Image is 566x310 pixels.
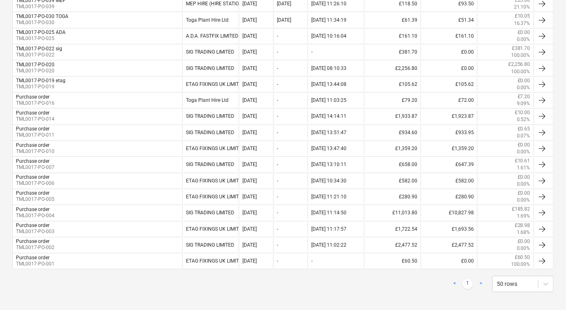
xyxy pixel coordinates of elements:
[364,206,421,220] div: £11,013.80
[242,49,257,55] div: [DATE]
[364,109,421,123] div: £1,933.87
[421,254,477,268] div: £0.00
[277,113,278,119] div: -
[277,65,278,71] div: -
[182,29,239,43] div: A.D.A. FASTFIX LIMITED
[16,238,50,244] div: Purchase order
[277,226,278,232] div: -
[517,148,530,155] p: 0.00%
[517,197,530,204] p: 0.00%
[16,158,50,164] div: Purchase order
[182,109,239,123] div: SIG TRADING LIMITED
[16,78,66,83] div: TML0017-PO-019 etag
[16,110,50,116] div: Purchase order
[242,178,257,184] div: [DATE]
[182,93,239,107] div: Toga Plant Hire Ltd
[514,20,530,27] p: 16.37%
[508,61,530,68] p: £2,256.80
[517,229,530,236] p: 1.68%
[182,126,239,139] div: SIG TRADING LIMITED
[277,1,291,7] div: [DATE]
[421,13,477,27] div: £51.34
[463,279,473,289] a: Page 1 is your current page
[277,130,278,135] div: -
[517,181,530,188] p: 0.00%
[311,97,346,103] div: [DATE] 11:03:25
[277,17,291,23] div: [DATE]
[242,258,257,264] div: [DATE]
[512,206,530,213] p: £185.82
[517,84,530,91] p: 0.00%
[518,93,530,100] p: £7.20
[311,210,346,216] div: [DATE] 11:14:50
[311,146,346,151] div: [DATE] 13:47:40
[182,77,239,91] div: ETAG FIXINGS UK LIMITED
[364,190,421,204] div: £280.90
[16,83,66,90] p: TML0017-PO-019
[364,61,421,75] div: £2,256.80
[16,116,54,123] p: TML0017-PO-014
[515,254,530,261] p: £60.50
[514,4,530,11] p: 21.10%
[517,164,530,171] p: 1.61%
[242,17,257,23] div: [DATE]
[242,226,257,232] div: [DATE]
[182,222,239,236] div: ETAG FIXINGS UK LIMITED
[364,174,421,188] div: £582.00
[421,126,477,139] div: £933.95
[16,52,62,58] p: TML0017-PO-022
[311,113,346,119] div: [DATE] 14:14:11
[515,157,530,164] p: £10.61
[277,178,278,184] div: -
[16,46,62,52] div: TML0017-PO-022 sig
[16,100,54,107] p: TML0017-PO-016
[421,77,477,91] div: £105.62
[16,62,54,67] div: TML0017-PO-020
[518,29,530,36] p: £0.00
[242,130,257,135] div: [DATE]
[16,228,54,235] p: TML0017-PO-003
[242,242,257,248] div: [DATE]
[16,13,68,19] div: TML0017-PO-030 TOGA
[16,3,66,10] p: TML0017-PO-039
[517,133,530,139] p: 0.07%
[518,190,530,197] p: £0.00
[16,164,54,171] p: TML0017-PO-007
[364,238,421,252] div: £2,477.52
[311,81,346,87] div: [DATE] 13:44:08
[16,29,66,35] div: TML0017-PO-025 ADA
[16,142,50,148] div: Purchase order
[242,194,257,200] div: [DATE]
[364,126,421,139] div: £934.60
[421,190,477,204] div: £280.90
[311,33,346,39] div: [DATE] 10:16:04
[16,94,50,100] div: Purchase order
[311,226,346,232] div: [DATE] 11:17:57
[277,33,278,39] div: -
[16,255,50,261] div: Purchase order
[421,157,477,171] div: £647.39
[364,142,421,155] div: £1,359.20
[311,65,346,71] div: [DATE] 08:10:33
[311,17,346,23] div: [DATE] 11:34:19
[16,196,54,203] p: TML0017-PO-005
[364,222,421,236] div: £1,722.54
[511,261,530,268] p: 100.00%
[421,174,477,188] div: £582.00
[518,238,530,245] p: £0.00
[311,258,312,264] div: -
[242,33,257,39] div: [DATE]
[16,67,54,74] p: TML0017-PO-020
[16,126,50,132] div: Purchase order
[311,49,312,55] div: -
[16,207,50,212] div: Purchase order
[364,29,421,43] div: £161.10
[517,100,530,107] p: 9.09%
[311,1,346,7] div: [DATE] 11:26:10
[277,242,278,248] div: -
[364,254,421,268] div: £60.50
[16,212,54,219] p: TML0017-PO-004
[277,162,278,167] div: -
[182,45,239,59] div: SIG TRADING LIMITED
[421,238,477,252] div: £2,477.52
